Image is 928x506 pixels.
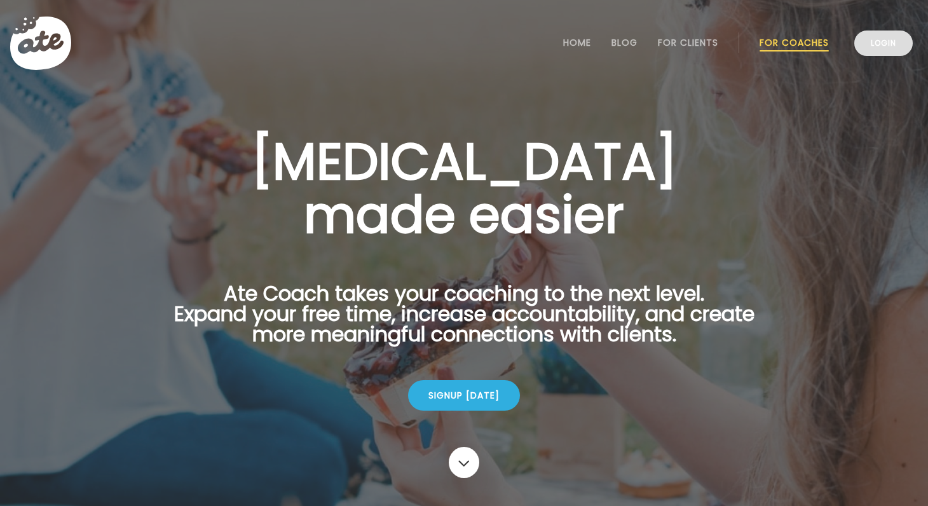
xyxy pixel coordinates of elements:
[154,284,774,360] p: Ate Coach takes your coaching to the next level. Expand your free time, increase accountability, ...
[658,38,718,48] a: For Clients
[154,135,774,242] h1: [MEDICAL_DATA] made easier
[611,38,638,48] a: Blog
[408,380,520,411] div: Signup [DATE]
[760,38,829,48] a: For Coaches
[563,38,591,48] a: Home
[854,31,913,56] a: Login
